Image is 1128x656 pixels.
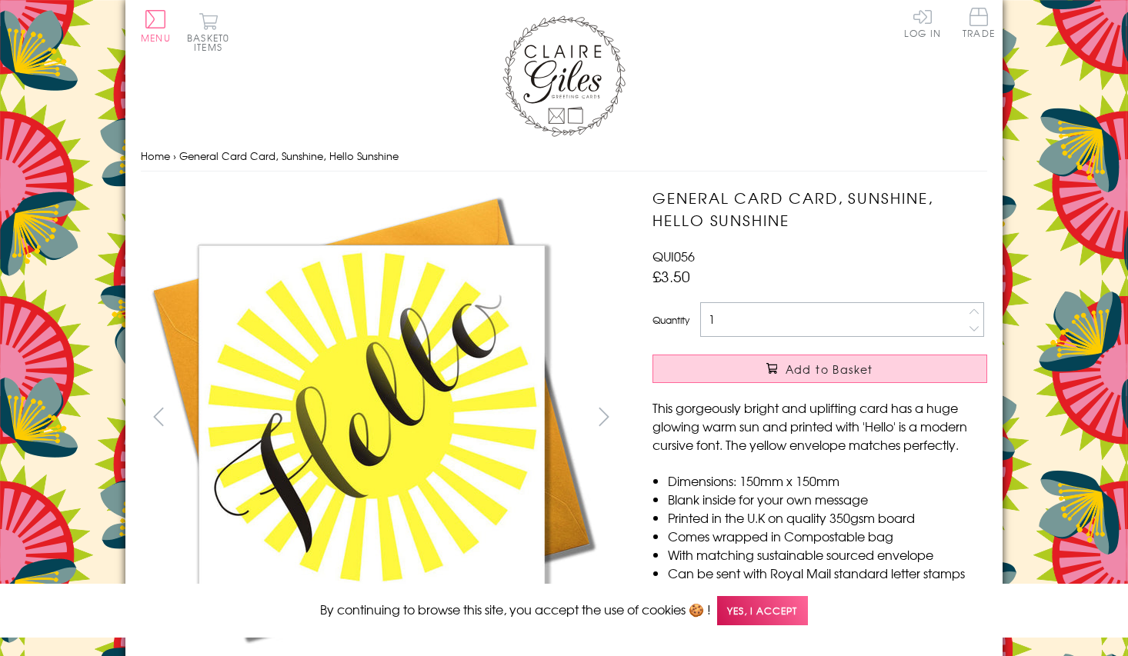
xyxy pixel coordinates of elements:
button: Menu [141,10,171,42]
img: General Card Card, Sunshine, Hello Sunshine [141,187,602,648]
button: Add to Basket [652,355,987,383]
span: Add to Basket [786,361,873,377]
li: Printed in the U.K on quality 350gsm board [668,508,987,527]
span: General Card Card, Sunshine, Hello Sunshine [179,148,399,163]
a: Home [141,148,170,163]
button: prev [141,399,175,434]
button: next [587,399,622,434]
h1: General Card Card, Sunshine, Hello Sunshine [652,187,987,231]
span: 0 items [194,31,229,54]
button: Basket0 items [187,12,229,52]
span: › [173,148,176,163]
nav: breadcrumbs [141,141,987,172]
a: Trade [963,8,995,41]
span: Trade [963,8,995,38]
li: Can be sent with Royal Mail standard letter stamps [668,564,987,582]
span: Menu [141,31,171,45]
a: Log In [904,8,941,38]
img: Claire Giles Greetings Cards [502,15,626,137]
p: This gorgeously bright and uplifting card has a huge glowing warm sun and printed with 'Hello' is... [652,398,987,454]
li: Comes wrapped in Compostable bag [668,527,987,545]
span: Yes, I accept [717,596,808,626]
span: QUI056 [652,247,695,265]
li: Dimensions: 150mm x 150mm [668,471,987,490]
li: Blank inside for your own message [668,490,987,508]
span: £3.50 [652,265,690,287]
label: Quantity [652,313,689,327]
li: With matching sustainable sourced envelope [668,545,987,564]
